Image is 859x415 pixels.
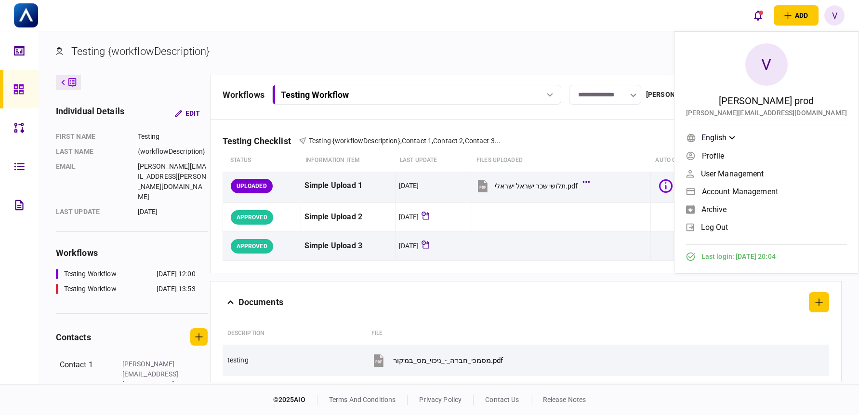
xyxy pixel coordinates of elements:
div: Last name [56,147,128,157]
div: מסמכי_חברה_-_ניכוי_מס_במקור.pdf [393,356,503,365]
button: Edit [167,105,208,122]
th: status [223,149,301,172]
div: Testing [138,132,208,142]
button: open notifications list [748,5,768,26]
div: Testing Checklist [223,136,299,146]
a: contact us [485,396,519,403]
button: open adding identity options [774,5,819,26]
th: Description [223,322,367,345]
a: terms and conditions [329,396,396,403]
div: individual details [56,105,124,122]
span: Contact 1 [402,137,432,145]
div: First name [56,132,128,142]
div: contacts [56,331,91,344]
button: Testing Workflow [272,85,561,105]
a: archive [686,202,847,216]
a: Profile [686,148,847,163]
div: [DATE] [399,212,419,222]
div: Testing {workflowDescription} [71,43,210,59]
div: תלושי שכר ישראל ישראלי.pdf [495,182,578,190]
div: Contact 4 [309,136,501,146]
div: English [701,132,735,144]
div: [DATE] 13:53 [157,284,196,294]
div: [DATE] 12:00 [157,269,196,279]
a: Testing Workflow[DATE] 13:53 [56,284,196,294]
span: Testing {workflowDescription} [309,137,400,145]
div: {workflowDescription} [138,147,208,157]
div: UPLOADED [231,179,273,193]
img: client company logo [14,3,38,27]
a: Account management [686,184,847,199]
a: Testing Workflow[DATE] 12:00 [56,269,196,279]
span: Contact 2 [433,137,463,145]
span: , [400,137,402,145]
a: log out [686,220,847,234]
th: last update [395,149,472,172]
div: © 2025 AIO [273,395,317,405]
th: Files uploaded [472,149,650,172]
td: testing [223,345,367,376]
a: User management [686,166,847,181]
div: Simple Upload 1 [304,175,392,197]
div: workflows [56,246,208,259]
div: [DATE] [399,241,419,251]
div: [PERSON_NAME][EMAIL_ADDRESS][PERSON_NAME][DOMAIN_NAME] [138,161,208,202]
span: , [432,137,433,145]
span: Account management [702,187,778,196]
span: , [463,137,464,145]
span: archive [701,205,727,214]
a: privacy policy [419,396,462,403]
div: [DATE] [399,181,419,190]
button: מסמכי_חברה_-_ניכוי_מס_במקור.pdf [371,349,503,371]
div: [PERSON_NAME] prod [719,94,814,108]
div: email [56,161,128,202]
div: APPROVED [231,210,273,225]
div: [PERSON_NAME][EMAIL_ADDRESS][DOMAIN_NAME] [686,108,847,118]
div: [DATE] [138,207,208,217]
div: v [745,43,788,86]
button: Paystub [659,179,701,193]
div: Testing Workflow [64,284,117,294]
div: Testing Workflow [281,90,349,100]
div: [PERSON_NAME][EMAIL_ADDRESS][PERSON_NAME][DOMAIN_NAME] [122,359,185,400]
th: auto classification [650,149,753,172]
div: Testing Workflow [64,269,117,279]
th: file [367,322,800,345]
div: workflows [223,88,264,101]
button: v [824,5,845,26]
th: Information item [301,149,395,172]
span: ... [495,136,501,146]
div: Documents [238,292,283,312]
div: [PERSON_NAME] User 123 , ... [646,90,737,100]
span: log out [701,223,728,231]
div: Contact 1 [60,359,113,400]
a: release notes [543,396,586,403]
button: תלושי שכר ישראל ישראלי.pdf [476,175,587,197]
div: APPROVED [231,239,273,254]
div: Simple Upload 2 [304,206,392,228]
div: last update [56,207,128,217]
span: User management [701,170,764,178]
span: Last login : [DATE] 20:04 [701,252,776,262]
span: Contact 3 [465,137,495,145]
div: Simple Upload 3 [304,235,392,257]
span: Profile [702,152,725,160]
